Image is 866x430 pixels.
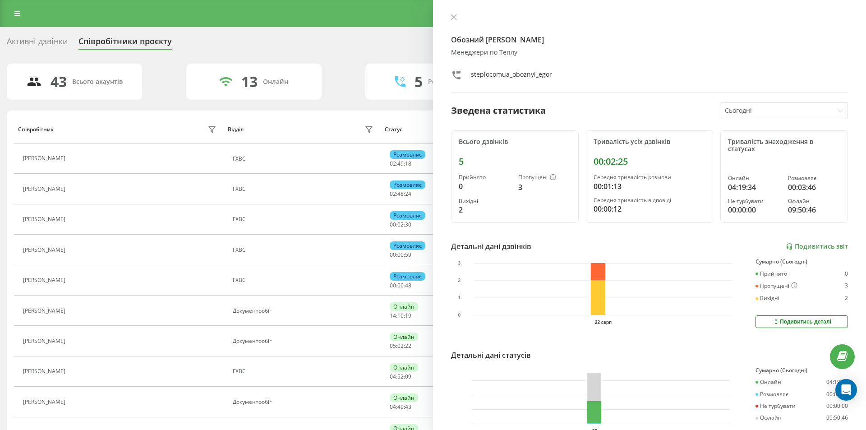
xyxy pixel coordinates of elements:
[397,373,404,380] span: 52
[23,399,68,405] div: [PERSON_NAME]
[594,203,706,214] div: 00:00:12
[23,308,68,314] div: [PERSON_NAME]
[233,277,376,283] div: ГХВС
[845,295,848,301] div: 2
[459,138,571,146] div: Всього дзвінків
[471,70,552,83] div: steplocomua_oboznyi_egor
[826,391,848,398] div: 00:03:46
[263,78,288,86] div: Онлайн
[23,368,68,375] div: [PERSON_NAME]
[594,138,706,146] div: Тривалість усіх дзвінків
[845,282,848,290] div: 3
[405,403,411,411] span: 43
[594,197,706,203] div: Середня тривалість відповіді
[390,272,425,281] div: Розмовляє
[241,73,258,90] div: 13
[233,368,376,375] div: ГХВС
[390,190,396,198] span: 02
[451,34,848,45] h4: Обозний [PERSON_NAME]
[405,282,411,289] span: 48
[786,243,848,250] a: Подивитись звіт
[390,282,411,289] div: : :
[451,241,531,252] div: Детальні дані дзвінків
[405,221,411,228] span: 30
[594,174,706,180] div: Середня тривалість розмови
[390,313,411,319] div: : :
[23,247,68,253] div: [PERSON_NAME]
[390,282,396,289] span: 00
[755,379,781,385] div: Онлайн
[405,373,411,380] span: 09
[459,156,571,167] div: 5
[451,49,848,56] div: Менеджери по Теплу
[415,73,423,90] div: 5
[390,374,411,380] div: : :
[728,138,840,153] div: Тривалість знаходження в статусах
[390,160,396,167] span: 02
[78,37,172,51] div: Співробітники проєкту
[594,181,706,192] div: 00:01:13
[23,277,68,283] div: [PERSON_NAME]
[458,295,461,300] text: 1
[233,247,376,253] div: ГХВС
[459,181,511,192] div: 0
[755,271,787,277] div: Прийнято
[390,251,396,259] span: 00
[390,373,396,380] span: 04
[788,182,840,193] div: 00:03:46
[390,404,411,410] div: : :
[390,342,396,350] span: 05
[390,252,411,258] div: : :
[23,338,68,344] div: [PERSON_NAME]
[397,190,404,198] span: 48
[390,333,418,341] div: Онлайн
[390,150,425,159] div: Розмовляє
[755,282,797,290] div: Пропущені
[728,204,780,215] div: 00:00:00
[390,343,411,349] div: : :
[826,403,848,409] div: 00:00:00
[428,78,472,86] div: Розмовляють
[826,379,848,385] div: 04:19:34
[390,221,396,228] span: 00
[594,156,706,167] div: 00:02:25
[233,338,376,344] div: Документообіг
[595,320,612,325] text: 22 серп
[451,350,531,361] div: Детальні дані статусів
[459,174,511,180] div: Прийнято
[23,216,68,222] div: [PERSON_NAME]
[458,261,461,266] text: 3
[788,198,840,204] div: Офлайн
[390,312,396,319] span: 14
[233,216,376,222] div: ГХВС
[390,191,411,197] div: : :
[755,259,848,265] div: Сумарно (Сьогодні)
[728,175,780,181] div: Онлайн
[233,186,376,192] div: ГХВС
[397,251,404,259] span: 00
[390,161,411,167] div: : :
[826,415,848,421] div: 09:50:46
[518,174,571,181] div: Пропущені
[451,104,546,117] div: Зведена статистика
[233,399,376,405] div: Документообіг
[518,182,571,193] div: 3
[233,308,376,314] div: Документообіг
[397,282,404,289] span: 00
[788,175,840,181] div: Розмовляє
[233,156,376,162] div: ГХВС
[397,342,404,350] span: 02
[755,415,782,421] div: Офлайн
[728,198,780,204] div: Не турбувати
[772,318,831,325] div: Подивитись деталі
[228,126,244,133] div: Відділ
[405,190,411,198] span: 24
[845,271,848,277] div: 0
[390,222,411,228] div: : :
[728,182,780,193] div: 04:19:34
[459,204,511,215] div: 2
[390,180,425,189] div: Розмовляє
[788,204,840,215] div: 09:50:46
[755,367,848,374] div: Сумарно (Сьогодні)
[385,126,402,133] div: Статус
